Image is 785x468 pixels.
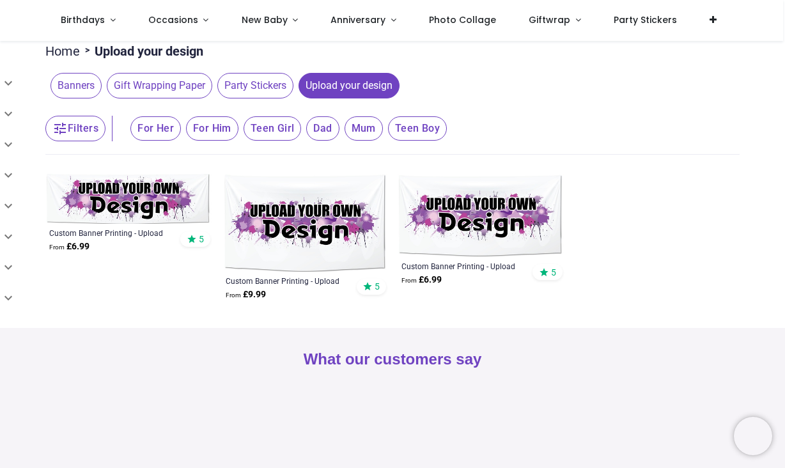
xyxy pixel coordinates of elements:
span: From [226,292,241,299]
span: Banners [51,73,102,98]
strong: £ 6.99 [401,274,442,286]
span: Party Stickers [217,73,293,98]
span: From [401,277,417,284]
a: Custom Banner Printing - Upload Your Own Design - Size 2 [226,276,352,286]
img: Custom Banner Printing - Upload Your Own Design - Size 2 - Backdrop Banner Style [222,174,388,272]
span: Teen Boy [388,116,447,141]
button: Upload your design [293,73,400,98]
span: Birthdays [61,13,105,26]
a: Home [45,42,80,60]
span: Anniversary [330,13,385,26]
span: > [80,44,95,57]
span: Photo Collage [429,13,496,26]
button: Filters [45,116,105,141]
strong: £ 6.99 [49,240,89,253]
span: Giftwrap [529,13,570,26]
span: Gift Wrapping Paper [107,73,212,98]
button: Party Stickers [212,73,293,98]
a: Custom Banner Printing - Upload Your Own Design - Size 1 [49,228,176,238]
img: Custom Banner Printing - Upload Your Own Design - Size 3 - Midway Banner [398,174,564,257]
a: Custom Banner Printing - Upload Your Own Design - Size 3 [401,261,528,271]
iframe: Brevo live chat [734,417,772,455]
span: Dad [306,116,339,141]
span: Upload your design [299,73,400,98]
span: Mum [345,116,383,141]
button: Banners [45,73,102,98]
span: 5 [551,267,556,278]
span: For Him [186,116,238,141]
span: 5 [199,233,204,245]
img: Custom Banner Printing - Upload Your Own Design - Size 1 - Traditional Banner [45,174,212,224]
h2: What our customers say [45,348,740,370]
button: Gift Wrapping Paper [102,73,212,98]
span: Party Stickers [614,13,677,26]
span: 5 [375,281,380,292]
strong: £ 9.99 [226,288,266,301]
li: Upload your design [80,42,203,60]
span: For Her [130,116,181,141]
span: New Baby [242,13,288,26]
span: Occasions [148,13,198,26]
span: Teen Girl [244,116,302,141]
span: From [49,244,65,251]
